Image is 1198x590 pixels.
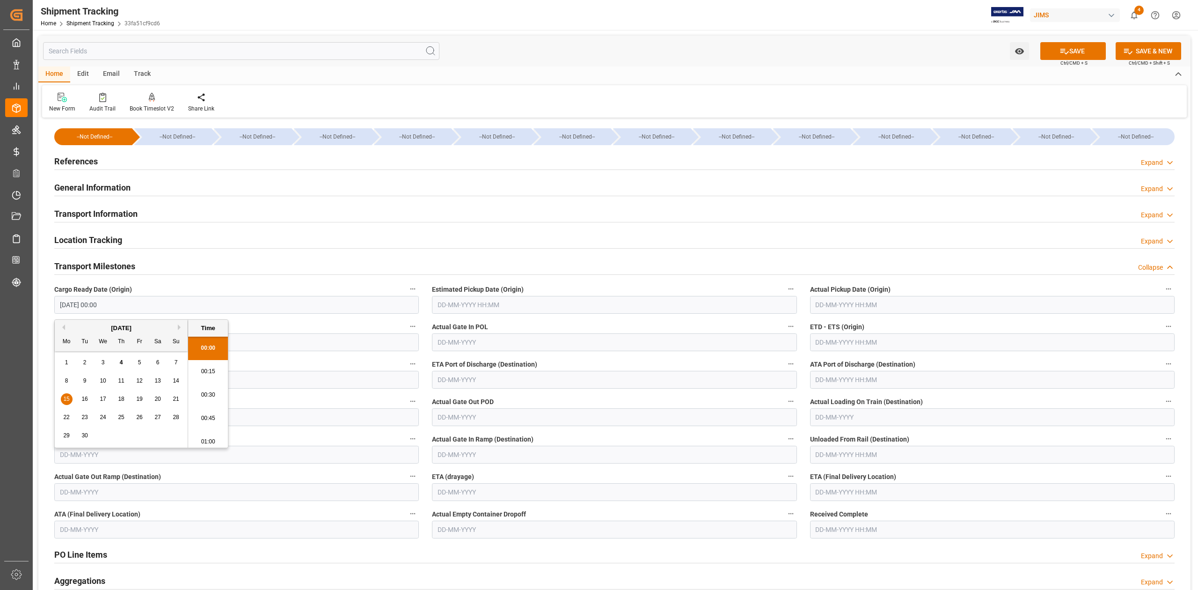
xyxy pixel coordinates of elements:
div: Tu [79,336,91,348]
div: Fr [134,336,146,348]
span: 23 [81,414,88,420]
span: Cargo Ready Date (Origin) [54,285,132,295]
h2: Aggregations [54,575,105,587]
li: 01:00 [188,430,228,454]
span: ETA Port of Discharge (Destination) [432,360,537,369]
button: Rail Departure (Destination) [407,433,419,445]
div: Choose Sunday, September 7th, 2025 [170,357,182,369]
span: 24 [100,414,106,420]
input: DD-MM-YYYY [54,521,419,538]
input: Search Fields [43,42,439,60]
div: --Not Defined-- [773,128,851,145]
span: 30 [81,432,88,439]
span: Ctrl/CMD + S [1060,59,1088,66]
h2: General Information [54,181,131,194]
div: Choose Thursday, September 18th, 2025 [116,393,127,405]
button: Received Complete [1162,508,1175,520]
input: DD-MM-YYYY [432,483,796,501]
div: --Not Defined-- [144,128,212,145]
span: 29 [63,432,69,439]
div: Share Link [188,104,214,113]
div: Choose Thursday, September 11th, 2025 [116,375,127,387]
div: Choose Monday, September 15th, 2025 [61,393,73,405]
button: SAVE [1040,42,1106,60]
div: --Not Defined-- [1092,128,1175,145]
input: DD-MM-YYYY HH:MM [432,296,796,314]
span: ATA Port of Discharge (Destination) [810,360,915,369]
div: Home [38,66,70,82]
div: --Not Defined-- [613,128,691,145]
div: --Not Defined-- [942,128,1010,145]
div: Choose Tuesday, September 9th, 2025 [79,375,91,387]
div: Choose Tuesday, September 16th, 2025 [79,393,91,405]
button: ETA (drayage) [785,470,797,482]
h2: References [54,155,98,168]
span: Actual Gate In POL [432,322,488,332]
span: 27 [154,414,161,420]
div: JIMS [1030,8,1120,22]
div: Book Timeslot V2 [130,104,174,113]
li: 00:45 [188,407,228,430]
button: Previous Month [59,324,65,330]
input: DD-MM-YYYY [432,371,796,389]
div: --Not Defined-- [1022,128,1090,145]
input: DD-MM-YYYY [54,408,419,426]
div: Shipment Tracking [41,4,160,18]
div: Su [170,336,182,348]
li: 00:15 [188,360,228,383]
button: SAVE & NEW [1116,42,1181,60]
input: DD-MM-YYYY [432,446,796,464]
div: --Not Defined-- [543,128,611,145]
li: 00:00 [188,337,228,360]
span: 6 [156,359,160,366]
div: Choose Thursday, September 4th, 2025 [116,357,127,369]
span: ETA (Final Delivery Location) [810,472,896,482]
div: Sa [152,336,164,348]
div: Expand [1141,210,1163,220]
div: Choose Saturday, September 13th, 2025 [152,375,164,387]
div: --Not Defined-- [862,128,930,145]
button: ETA (Final Delivery Location) [1162,470,1175,482]
a: Shipment Tracking [66,20,114,27]
input: DD-MM-YYYY [432,521,796,538]
button: open menu [1010,42,1029,60]
div: Choose Monday, September 29th, 2025 [61,430,73,442]
button: Actual Gate In Ramp (Destination) [785,433,797,445]
div: --Not Defined-- [374,128,452,145]
div: Audit Trail [89,104,116,113]
h2: Location Tracking [54,234,122,246]
div: --Not Defined-- [693,128,771,145]
input: DD-MM-YYYY [810,408,1175,426]
span: 26 [136,414,142,420]
button: ATD - ATS (Origin) [407,358,419,370]
div: Choose Saturday, September 6th, 2025 [152,357,164,369]
span: 13 [154,377,161,384]
button: ATA Port of Discharge (Destination) [1162,358,1175,370]
div: --Not Defined-- [782,128,851,145]
span: 10 [100,377,106,384]
div: --Not Defined-- [622,128,691,145]
input: DD-MM-YYYY HH:MM [810,371,1175,389]
span: 1 [65,359,68,366]
div: --Not Defined-- [463,128,531,145]
span: Actual Loading On Train (Destination) [810,397,923,407]
span: 4 [1134,6,1144,15]
button: Next Month [178,324,183,330]
input: DD-MM-YYYY HH:MM [810,521,1175,538]
button: Actual Pickup Date (Origin) [1162,283,1175,295]
div: --Not Defined-- [303,128,372,145]
button: show 4 new notifications [1124,5,1145,26]
div: --Not Defined-- [223,128,292,145]
button: ATA (Final Delivery Location) [407,508,419,520]
div: --Not Defined-- [64,128,125,145]
input: DD-MM-YYYY [54,446,419,464]
div: Mo [61,336,73,348]
span: 18 [118,396,124,402]
div: Choose Tuesday, September 23rd, 2025 [79,412,91,423]
button: Actual Loading On Train (Destination) [1162,395,1175,407]
div: Choose Wednesday, September 24th, 2025 [97,412,109,423]
div: Expand [1141,184,1163,194]
div: Choose Tuesday, September 2nd, 2025 [79,357,91,369]
div: --Not Defined-- [933,128,1010,145]
button: Actual Empty Container Pickup (Origin) [407,320,419,332]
